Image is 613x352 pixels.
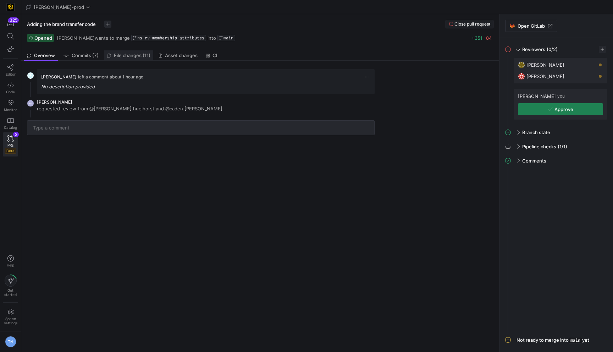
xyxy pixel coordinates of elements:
span: Get started [4,288,17,297]
span: left a comment [78,75,108,79]
a: Monitor [3,97,18,115]
span: main [569,337,582,343]
em: No description provided [41,84,95,89]
button: Approve [518,103,603,115]
button: Close pull request [446,20,493,28]
div: 325 [8,17,19,23]
span: about 1 hour ago [110,74,143,79]
mat-expansion-panel-header: Branch state [505,127,607,138]
span: Close pull request [454,22,490,27]
span: ns-rv-membership-attributes [137,35,204,40]
button: Getstarted [3,272,18,299]
input: Type a comment [33,125,369,131]
span: Asset changes [165,53,198,58]
span: File changes (11) [114,53,150,58]
span: (0/2) [547,46,558,52]
a: Editor [3,61,18,79]
span: [PERSON_NAME] [518,93,556,99]
span: Comments [522,158,546,164]
mat-expansion-panel-header: Pipeline checks(1/1) [505,141,607,152]
span: Beta [5,148,16,154]
span: Overview [34,53,55,58]
button: 325 [3,17,18,30]
span: Pipeline checks [522,144,556,149]
button: Help [3,252,18,270]
div: NS [27,100,34,107]
span: Editor [6,72,16,76]
span: PRs [7,143,13,147]
span: Branch state [522,130,550,135]
span: [PERSON_NAME] [37,99,72,105]
span: Commits (7) [72,53,99,58]
div: Not ready to merge into yet [517,337,589,343]
span: Help [6,263,15,267]
span: [PERSON_NAME] [526,73,564,79]
div: Reviewers(0/2) [505,58,607,127]
div: TH [5,336,16,347]
a: main [217,35,235,41]
span: (1/1) [558,144,567,149]
p: requested review from @[PERSON_NAME].huelhorst and @caden.[PERSON_NAME] [37,105,222,112]
span: +351 [471,35,482,41]
mat-expansion-panel-header: Comments [505,155,607,166]
span: you [557,94,565,99]
a: ns-rv-membership-attributes [131,35,206,41]
a: https://storage.googleapis.com/y42-prod-data-exchange/images/uAsz27BndGEK0hZWDFeOjoxA7jCwgK9jE472... [3,1,18,13]
a: Open GitLab [505,20,557,32]
a: Catalog [3,115,18,132]
span: [PERSON_NAME] [526,62,564,68]
span: Opened [34,35,52,41]
span: Reviewers [522,46,545,52]
img: https://secure.gravatar.com/avatar/06bbdcc80648188038f39f089a7f59ad47d850d77952c7f0d8c4f0bc45aa9b... [518,73,525,80]
span: Catalog [4,125,17,130]
img: https://secure.gravatar.com/avatar/332e4ab4f8f73db06c2cf0bfcf19914be04f614aded7b53ca0c4fd3e75c0e2... [518,61,525,68]
span: Approve [554,106,573,112]
span: [PERSON_NAME]-prod [34,4,84,10]
span: Open GitLab [518,23,545,29]
a: PRsBeta2 [3,132,18,156]
mat-expansion-panel-header: Not ready to merge intomainyet [505,334,607,346]
span: Space settings [4,317,17,325]
button: [PERSON_NAME]-prod [24,2,92,12]
span: wants to merge [57,35,130,41]
span: Code [6,90,15,94]
img: https://storage.googleapis.com/y42-prod-data-exchange/images/uAsz27BndGEK0hZWDFeOjoxA7jCwgK9jE472... [7,4,14,11]
mat-expansion-panel-header: Reviewers(0/2) [505,44,607,55]
span: into [208,35,216,41]
span: CI [212,53,217,58]
span: [PERSON_NAME] [41,74,77,79]
div: 2 [13,132,19,137]
span: Adding the brand transfer code [27,21,96,27]
span: main [223,35,233,40]
span: Monitor [4,108,17,112]
span: [PERSON_NAME] [57,35,95,41]
a: Code [3,79,18,97]
img: https://secure.gravatar.com/avatar/93624b85cfb6a0d6831f1d6e8dbf2768734b96aa2308d2c902a4aae71f619b... [27,72,34,79]
button: TH [3,334,18,349]
span: -84 [484,35,492,41]
a: Spacesettings [3,306,18,328]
